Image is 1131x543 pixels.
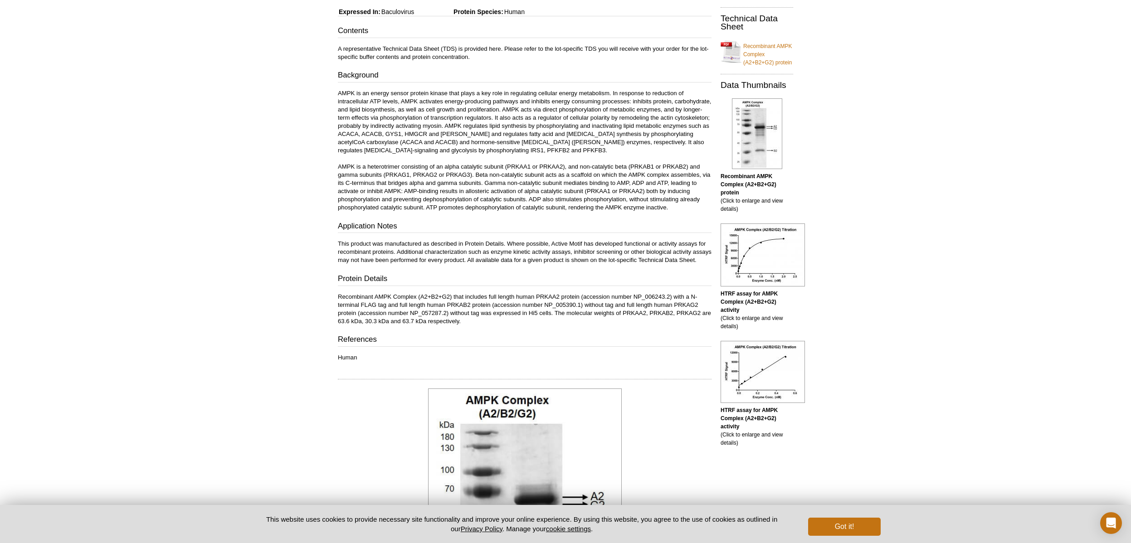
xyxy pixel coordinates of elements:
[338,240,712,264] p: This product was manufactured as described in Protein Details. Where possible, Active Motif has d...
[338,89,712,212] p: AMPK is an energy sensor protein kinase that plays a key role in regulating cellular energy metab...
[721,341,805,403] img: HTRF assay for AMPK Complex (A2+B2+G2) activity
[338,293,712,325] p: Recombinant AMPK Complex (A2+B2+G2) that includes full length human PRKAA2 protein (accession num...
[338,221,712,233] h3: Application Notes
[721,37,793,67] a: Recombinant AMPK Complex (A2+B2+G2) protein
[461,525,502,533] a: Privacy Policy
[338,334,712,347] h3: References
[338,354,712,362] p: Human
[380,8,414,15] span: Baculovirus
[721,290,793,330] p: (Click to enlarge and view details)
[721,172,793,213] p: (Click to enlarge and view details)
[416,8,503,15] span: Protein Species:
[721,173,776,196] b: Recombinant AMPK Complex (A2+B2+G2) protein
[721,81,793,89] h2: Data Thumbnails
[1100,512,1122,534] div: Open Intercom Messenger
[250,514,793,533] p: This website uses cookies to provide necessary site functionality and improve your online experie...
[721,406,793,447] p: (Click to enlarge and view details)
[721,15,793,31] h2: Technical Data Sheet
[546,525,591,533] button: cookie settings
[732,98,782,169] img: Recombinant AMPK Complex (A2+B2+G2) protein
[503,8,525,15] span: Human
[338,25,712,38] h3: Contents
[338,273,712,286] h3: Protein Details
[338,45,712,61] p: A representative Technical Data Sheet (TDS) is provided here. Please refer to the lot-specific TD...
[808,518,881,536] button: Got it!
[721,223,805,286] img: HTRF assay for AMPK Complex (A2+B2+G2) activity
[338,70,712,82] h3: Background
[721,407,778,430] b: HTRF assay for AMPK Complex (A2+B2+G2) activity
[338,8,380,15] span: Expressed In:
[721,291,778,313] b: HTRF assay for AMPK Complex (A2+B2+G2) activity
